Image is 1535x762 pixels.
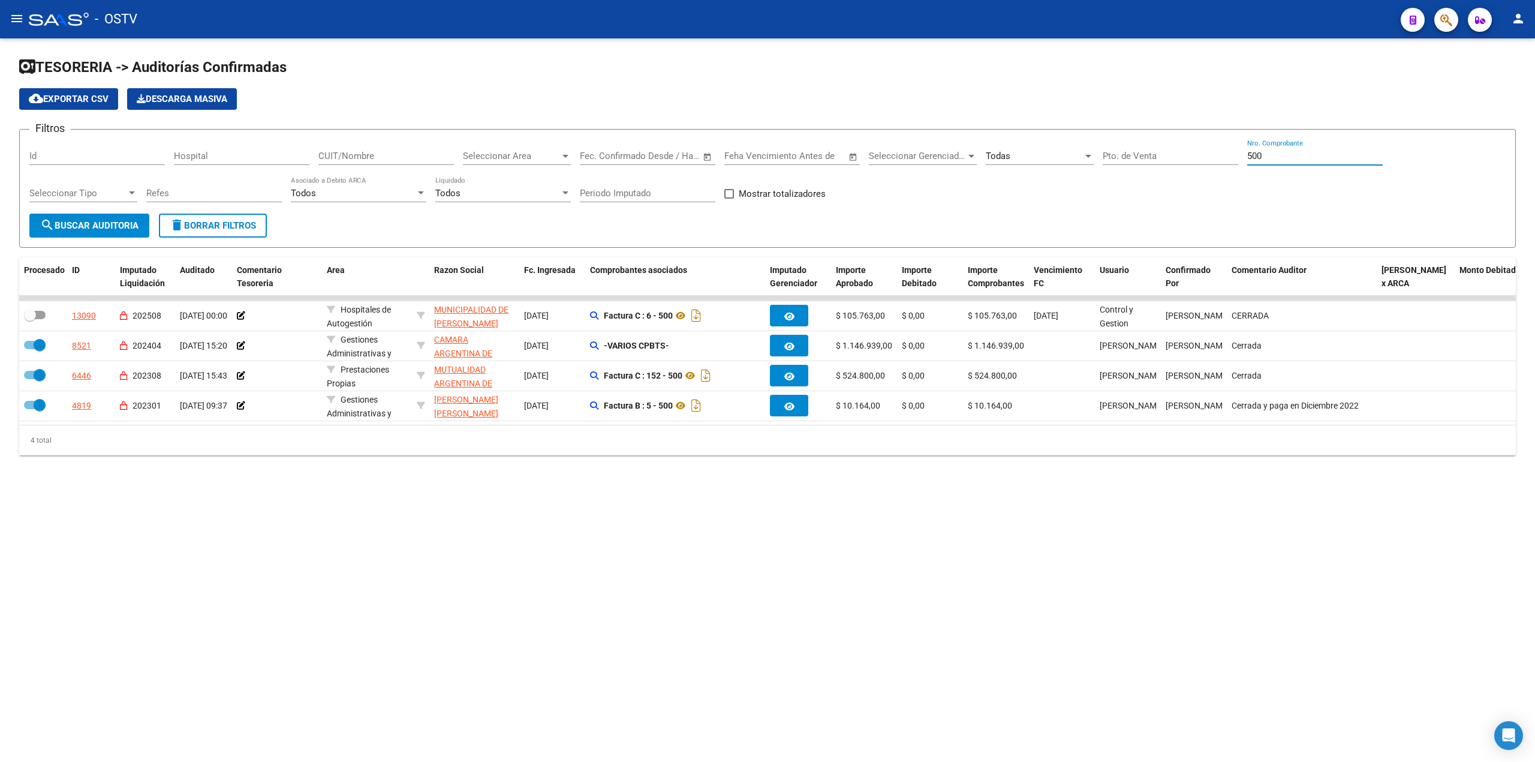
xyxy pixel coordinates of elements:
span: [DATE] 15:43 [180,371,227,380]
span: Razon Social [434,265,484,275]
span: 202308 [133,371,161,380]
span: Auditado [180,265,215,275]
span: $ 10.164,00 [836,401,880,410]
div: - 30999004454 [434,303,514,328]
span: Seleccionar Area [463,151,560,161]
button: Descarga Masiva [127,88,237,110]
span: Seleccionar Tipo [29,188,127,199]
datatable-header-cell: Importe Aprobado [831,257,897,297]
datatable-header-cell: Procesado [19,257,67,297]
i: Descargar documento [688,306,704,325]
span: Control y Gestion Hospitales Públicos (OSTV) [1100,305,1139,369]
span: Mostrar totalizadores [739,187,826,201]
span: $ 524.800,00 [968,371,1017,380]
span: Todos [291,188,316,199]
span: Comprobantes asociados [590,265,687,275]
datatable-header-cell: Comprobantes asociados [585,257,765,297]
span: Prestaciones Propias [327,365,389,388]
datatable-header-cell: Usuario [1095,257,1161,297]
datatable-header-cell: Confirmado Por [1161,257,1227,297]
span: $ 0,00 [902,401,925,410]
span: Buscar Auditoria [40,220,139,231]
span: $ 0,00 [902,371,925,380]
span: - OSTV [95,6,137,32]
mat-icon: delete [170,218,184,232]
span: Area [327,265,345,275]
button: Borrar Filtros [159,214,267,238]
span: [PERSON_NAME] [1166,371,1230,380]
span: CAMARA ARGENTINA DE DESARROLLADORES DE SOFTWARE INDEPENDIENTES [434,335,513,399]
span: $ 524.800,00 [836,371,885,380]
span: $ 0,00 [902,311,925,320]
datatable-header-cell: Fecha Debitado x ARCA [1377,257,1455,297]
datatable-header-cell: Importe Debitado [897,257,963,297]
span: Fc. Ingresada [524,265,576,275]
span: Vencimiento FC [1034,265,1082,289]
datatable-header-cell: ID [67,257,115,297]
datatable-header-cell: Razon Social [429,257,519,297]
span: Procesado [24,265,65,275]
span: $ 10.164,00 [968,401,1012,410]
span: [DATE] 09:37 [180,401,227,410]
span: 202404 [133,341,161,350]
span: [PERSON_NAME] x ARCA [1381,265,1446,289]
span: $ 0,00 [902,341,925,350]
datatable-header-cell: Vencimiento FC [1029,257,1095,297]
span: Todas [986,151,1010,161]
i: Descargar documento [698,366,714,385]
datatable-header-cell: Comentario Auditor [1227,257,1377,297]
span: [DATE] [524,371,549,380]
datatable-header-cell: Importe Comprobantes [963,257,1029,297]
button: Exportar CSV [19,88,118,110]
span: ID [72,265,80,275]
span: Cerrada [1232,341,1262,350]
div: 4 total [19,425,1516,455]
strong: -VARIOS CPBTS- [604,341,669,350]
span: Usuario [1100,265,1129,275]
span: [PERSON_NAME] [1100,341,1164,350]
span: [DATE] 00:00 [180,311,227,320]
input: Fecha inicio [580,151,628,161]
span: Importe Comprobantes [968,265,1024,289]
span: Importe Aprobado [836,265,873,289]
span: Hospitales de Autogestión [327,305,391,328]
span: Importe Debitado [902,265,937,289]
div: 13090 [72,309,96,323]
span: [DATE] [524,341,549,350]
span: Cerrada [1232,371,1262,380]
strong: Factura C : 6 - 500 [604,311,673,320]
span: Gestiones Administrativas y Otros [327,335,392,372]
span: Borrar Filtros [170,220,256,231]
button: Open calendar [847,150,860,164]
span: [PERSON_NAME] [1100,401,1164,410]
span: [PERSON_NAME] [1166,401,1230,410]
i: Descargar documento [688,396,704,415]
span: 202301 [133,401,161,410]
span: [PERSON_NAME] [1166,341,1230,350]
datatable-header-cell: Fc. Ingresada [519,257,585,297]
datatable-header-cell: Auditado [175,257,232,297]
mat-icon: person [1511,11,1525,26]
button: Open calendar [701,150,715,164]
app-download-masive: Descarga masiva de comprobantes (adjuntos) [127,88,237,110]
span: Seleccionar Gerenciador [869,151,966,161]
input: Fecha fin [639,151,697,161]
span: Cerrada y paga en Diciembre 2022 [1232,401,1359,410]
div: 8521 [72,339,91,353]
span: TESORERIA -> Auditorías Confirmadas [19,59,287,76]
span: MUNICIPALIDAD DE [PERSON_NAME] [434,305,508,328]
datatable-header-cell: Imputado Liquidación [115,257,175,297]
button: Buscar Auditoria [29,214,149,238]
span: $ 1.146.939,00 [836,341,892,350]
span: [DATE] [524,401,549,410]
span: [PERSON_NAME] [1166,311,1230,320]
datatable-header-cell: Comentario Tesoreria [232,257,322,297]
span: $ 105.763,00 [836,311,885,320]
mat-icon: cloud_download [29,91,43,106]
div: - 30716109972 [434,333,514,358]
datatable-header-cell: Area [322,257,412,297]
span: Exportar CSV [29,94,109,104]
span: Confirmado Por [1166,265,1211,289]
span: CERRADA [1232,311,1269,320]
strong: Factura B : 5 - 500 [604,401,673,410]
